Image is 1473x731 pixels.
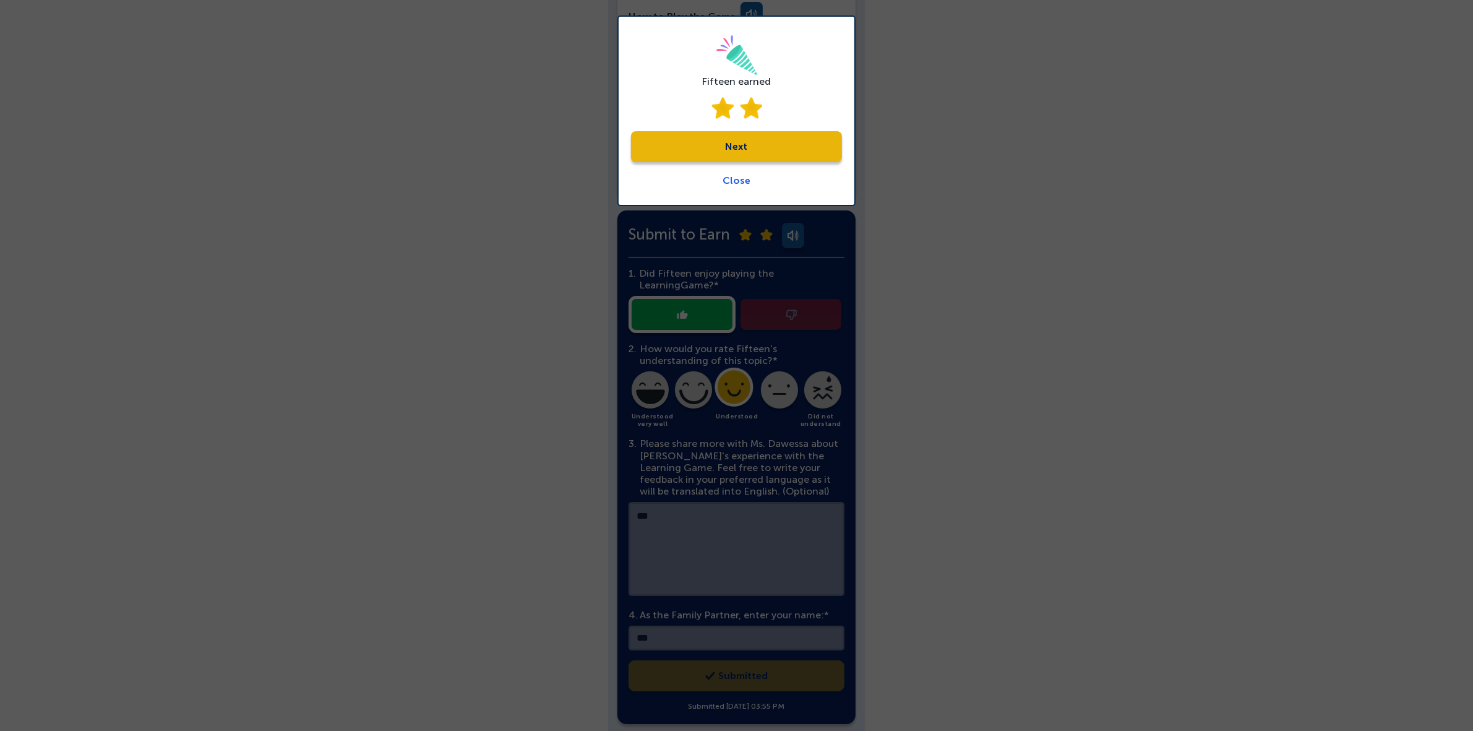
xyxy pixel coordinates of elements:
a: Next [631,131,842,162]
img: celebrate [716,35,758,76]
div: Fifteen earned [702,76,771,87]
img: star [740,97,762,119]
img: star [711,97,734,119]
a: Close [723,175,750,186]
